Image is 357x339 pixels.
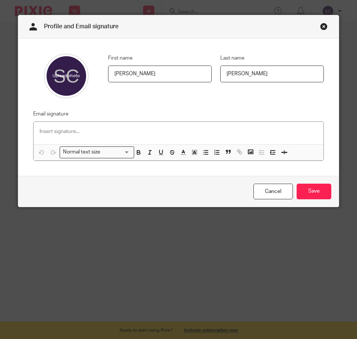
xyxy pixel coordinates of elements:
[320,23,328,33] a: Close this dialog window
[108,54,133,62] label: First name
[253,184,293,200] a: Cancel
[297,184,331,200] input: Save
[33,110,69,118] label: Email signature
[61,148,102,156] span: Normal text size
[220,54,244,62] label: Last name
[44,23,119,29] span: Profile and Email signature
[60,146,134,158] div: Search for option
[103,148,130,156] input: Search for option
